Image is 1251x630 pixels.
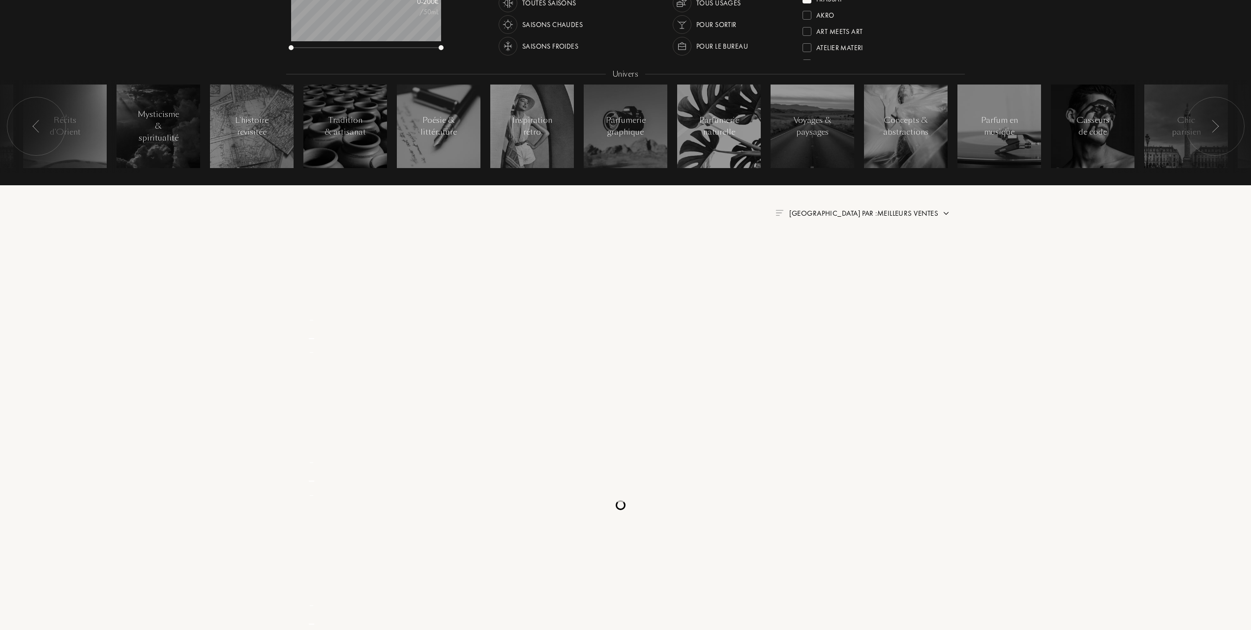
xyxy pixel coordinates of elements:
div: Baruti [816,56,838,69]
div: Saisons chaudes [522,15,583,34]
div: Inspiration rétro [511,115,553,138]
div: Parfum en musique [979,115,1020,138]
div: Art Meets Art [816,23,863,36]
div: Pour le bureau [696,37,748,56]
div: Parfumerie graphique [605,115,647,138]
div: _ [290,344,333,355]
div: _ [290,466,333,486]
img: arr_left.svg [32,120,40,133]
img: usage_season_cold_white.svg [501,39,515,53]
img: arrow.png [942,209,950,217]
img: pf_empty.png [292,247,331,286]
div: Akro [816,7,834,20]
img: filter_by.png [775,210,783,216]
img: usage_occasion_work_white.svg [675,39,689,53]
div: Voyages & paysages [792,115,834,138]
img: arr_left.svg [1211,120,1219,133]
div: Casseurs de code [1072,115,1114,138]
div: _ [290,312,333,322]
span: [GEOGRAPHIC_DATA] par : Meilleurs ventes [789,208,938,218]
img: usage_occasion_party_white.svg [675,18,689,31]
div: Pour sortir [696,15,737,34]
div: Tradition & artisanat [325,115,366,138]
img: usage_season_hot_white.svg [501,18,515,31]
div: /50mL [389,7,439,17]
div: _ [290,609,333,629]
div: Saisons froides [522,37,578,56]
div: L'histoire revisitée [231,115,273,138]
div: _ [290,598,333,608]
img: pf_empty.png [292,533,331,572]
div: Mysticisme & spiritualité [138,109,179,144]
div: _ [290,324,333,343]
div: Parfumerie naturelle [698,115,740,138]
div: _ [290,487,333,498]
img: pf_empty.png [292,390,331,429]
div: Atelier Materi [816,39,863,53]
div: Univers [606,69,645,80]
div: _ [290,455,333,465]
div: Poésie & littérature [418,115,460,138]
div: Concepts & abstractions [883,115,928,138]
